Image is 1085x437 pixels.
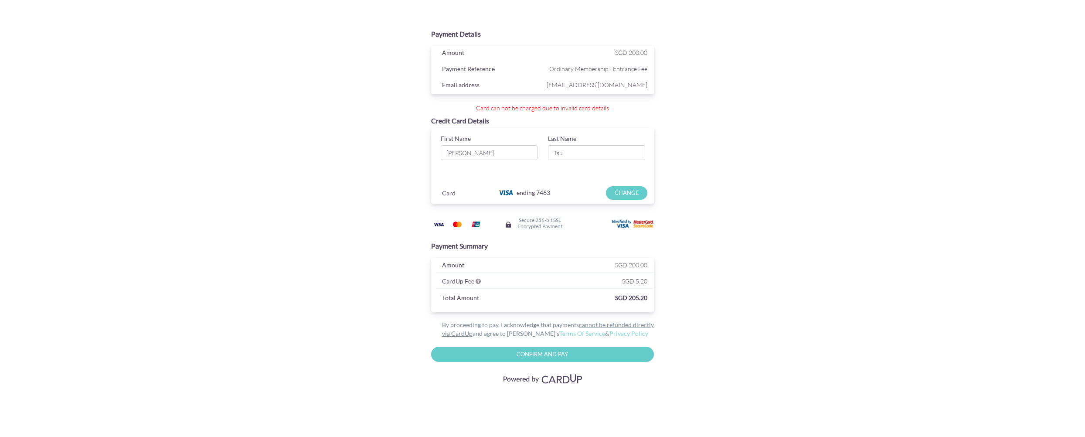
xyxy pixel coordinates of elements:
[505,221,512,228] img: Secure lock
[435,259,545,273] div: Amount
[548,134,576,143] label: Last Name
[550,167,649,182] iframe: Secure card security code input frame
[559,330,605,337] a: Terms Of Service
[430,219,447,230] img: Visa
[431,321,654,338] div: By proceeding to pay, I acknowledge that payments and agree to [PERSON_NAME]’s &
[612,219,655,229] img: User card
[435,188,490,201] div: Card
[609,330,648,337] a: Privacy Policy
[508,292,654,305] div: SGD 205.20
[467,219,485,230] img: Union Pay
[536,189,550,196] span: 7463
[431,29,654,39] div: Payment Details
[544,276,654,289] div: SGD 5.20
[441,167,540,182] iframe: Secure card expiration date input frame
[431,347,654,362] input: Confirm And Pay
[544,63,647,74] span: Ordinary Membership - Entrance Fee
[615,261,647,269] span: SGD 200.00
[435,292,508,305] div: Total Amount
[438,104,648,113] div: Card can not be charged due to invalid card details
[441,134,471,143] label: First Name
[449,219,466,230] img: Mastercard
[431,241,654,251] div: Payment Summary
[499,371,586,387] img: Visa, Mastercard
[517,217,562,229] h6: Secure 256-bit SSL Encrypted Payment
[615,49,647,56] span: SGD 200.00
[435,63,545,76] div: Payment Reference
[435,276,545,289] div: CardUp Fee
[435,79,545,92] div: Email address
[606,186,647,200] input: CHANGE
[435,47,545,60] div: Amount
[431,116,654,126] div: Credit Card Details
[517,186,535,199] span: ending
[544,79,647,90] span: [EMAIL_ADDRESS][DOMAIN_NAME]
